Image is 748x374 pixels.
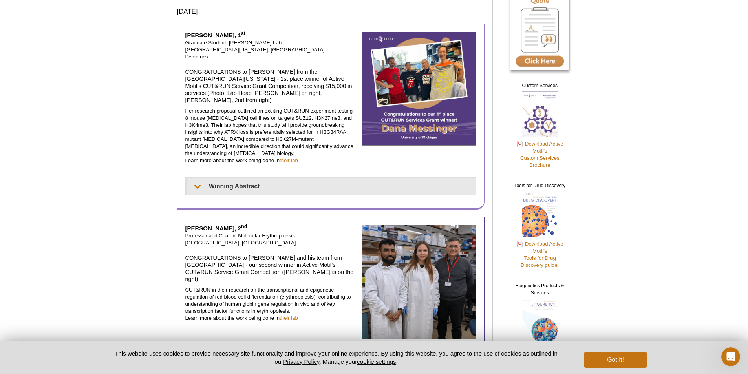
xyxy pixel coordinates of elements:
h2: Tools for Drug Discovery [508,177,571,191]
a: their lab [280,315,298,321]
span: [GEOGRAPHIC_DATA], [GEOGRAPHIC_DATA] [185,240,296,246]
h2: Custom Services [508,77,571,91]
iframe: Intercom live chat [721,347,740,366]
img: Epigenetics Products & Services [522,298,558,344]
h2: Epigenetics Products & Services [508,277,571,298]
img: Custom Services [522,91,558,137]
button: Got it! [584,352,647,368]
p: This website uses cookies to provide necessary site functionality and improve your online experie... [101,349,571,366]
sup: st [241,31,245,36]
span: Graduate Student, [PERSON_NAME] Lab [185,40,282,46]
img: Tools for Drug Discovery [522,191,558,237]
a: their lab [280,157,298,163]
p: Her research proposal outlined an exciting CUT&RUN experiment testing 8 mouse [MEDICAL_DATA] cell... [185,108,357,164]
h3: [DATE] [177,7,485,16]
span: Professor and Chair in Molecular Erythropoiesis [185,233,295,239]
p: CUT&RUN in their research on the transcriptional and epigenetic regulation of red blood cell diff... [185,286,357,322]
h4: CONGRATULATIONS to [PERSON_NAME] and his team from [GEOGRAPHIC_DATA] - our second winner in Activ... [185,254,357,283]
summary: Winning Abstract [187,178,476,195]
span: Pediatrics [185,54,208,60]
a: Download Active Motif'sTools for DrugDiscovery guide. [516,240,563,269]
img: John Strouboulis [362,225,476,339]
img: Dana Messinger [362,32,476,146]
strong: [PERSON_NAME], 1 [185,32,246,38]
sup: nd [241,224,247,229]
h4: CONGRATULATIONS to [PERSON_NAME] from the [GEOGRAPHIC_DATA][US_STATE] - 1st place winner of Activ... [185,68,357,104]
a: Download Active Motif'sCustom ServicesBrochure [516,140,563,169]
a: Privacy Policy [283,358,319,365]
strong: [PERSON_NAME], 2 [185,225,247,232]
button: cookie settings [357,358,396,365]
span: [GEOGRAPHIC_DATA][US_STATE], [GEOGRAPHIC_DATA] [185,47,325,53]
